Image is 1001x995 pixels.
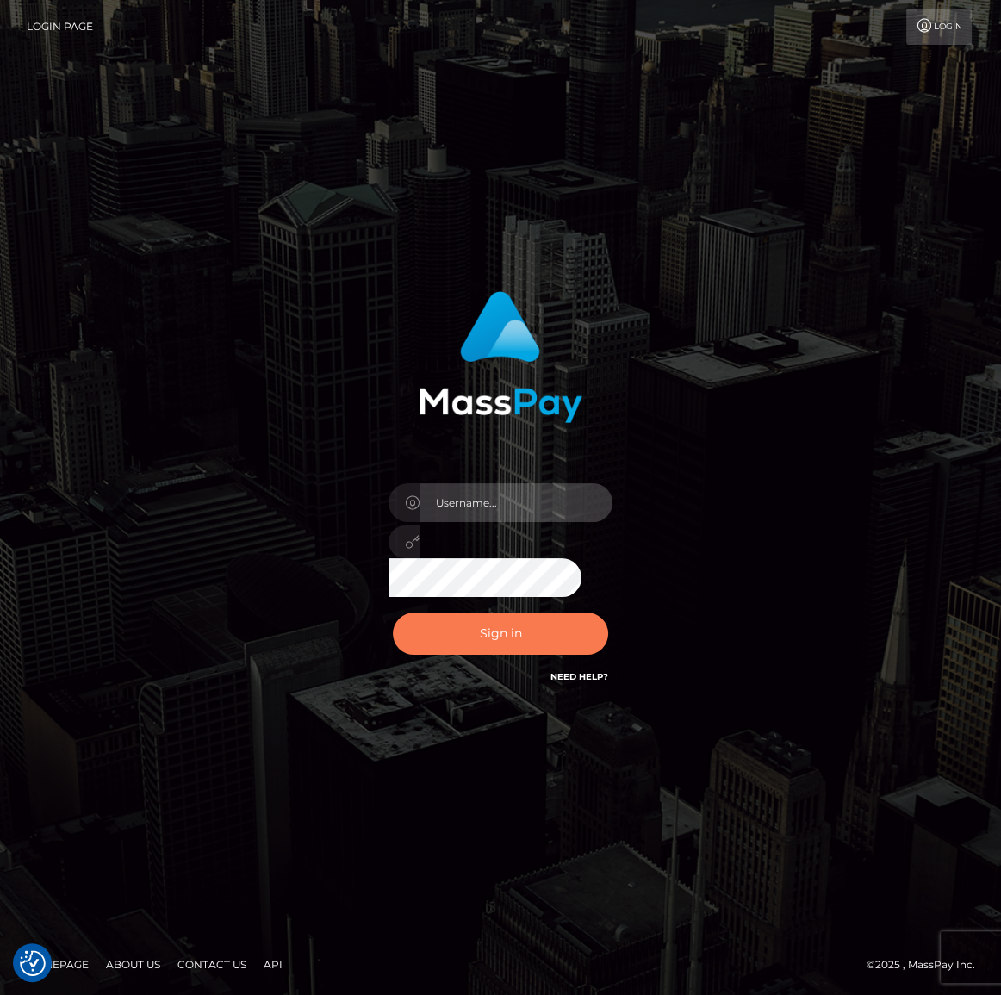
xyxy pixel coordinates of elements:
[27,9,93,45] a: Login Page
[19,951,96,978] a: Homepage
[867,955,988,974] div: © 2025 , MassPay Inc.
[906,9,972,45] a: Login
[393,613,608,655] button: Sign in
[20,950,46,976] button: Consent Preferences
[171,951,253,978] a: Contact Us
[550,671,608,682] a: Need Help?
[99,951,167,978] a: About Us
[419,291,582,423] img: MassPay Login
[257,951,289,978] a: API
[20,950,46,976] img: Revisit consent button
[420,483,612,522] input: Username...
